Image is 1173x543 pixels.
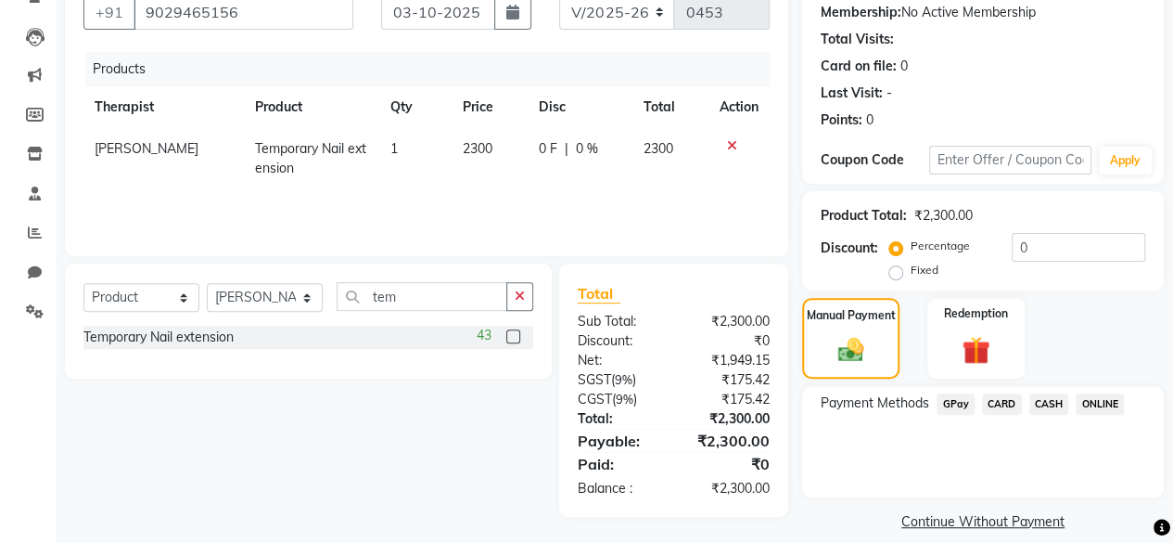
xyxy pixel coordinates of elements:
[673,453,784,475] div: ₹0
[83,328,234,347] div: Temporary Nail extension
[821,239,878,258] div: Discount:
[821,3,1145,22] div: No Active Membership
[564,479,674,498] div: Balance :
[564,390,674,409] div: ( )
[830,335,873,365] img: _cash.svg
[821,150,929,170] div: Coupon Code
[528,86,632,128] th: Disc
[673,312,784,331] div: ₹2,300.00
[1076,394,1124,415] span: ONLINE
[1029,394,1069,415] span: CASH
[911,262,938,278] label: Fixed
[539,139,557,159] span: 0 F
[564,312,674,331] div: Sub Total:
[821,30,894,49] div: Total Visits:
[244,86,380,128] th: Product
[673,479,784,498] div: ₹2,300.00
[929,146,1091,175] input: Enter Offer / Coupon Code
[564,409,674,429] div: Total:
[477,326,491,345] span: 43
[565,139,568,159] span: |
[953,333,999,368] img: _gift.svg
[821,57,897,76] div: Card on file:
[807,307,896,324] label: Manual Payment
[578,371,611,388] span: SGST
[821,206,907,226] div: Product Total:
[85,52,784,86] div: Products
[673,390,784,409] div: ₹175.42
[564,453,674,475] div: Paid:
[564,370,674,390] div: ( )
[944,305,1008,322] label: Redemption
[644,140,673,157] span: 2300
[616,392,633,407] span: 9%
[564,351,674,370] div: Net:
[390,140,398,157] span: 1
[379,86,452,128] th: Qty
[255,140,366,176] span: Temporary Nail extension
[821,394,929,413] span: Payment Methods
[576,139,598,159] span: 0 %
[632,86,708,128] th: Total
[708,86,770,128] th: Action
[821,110,862,130] div: Points:
[900,57,908,76] div: 0
[937,394,975,415] span: GPay
[982,394,1022,415] span: CARD
[615,372,632,387] span: 9%
[673,409,784,429] div: ₹2,300.00
[911,238,970,254] label: Percentage
[452,86,528,128] th: Price
[564,430,674,452] div: Payable:
[866,110,873,130] div: 0
[463,140,492,157] span: 2300
[821,3,901,22] div: Membership:
[806,512,1160,532] a: Continue Without Payment
[673,331,784,351] div: ₹0
[886,84,892,103] div: -
[564,331,674,351] div: Discount:
[337,282,507,311] input: Search or Scan
[578,284,620,304] span: Total
[1099,147,1152,175] button: Apply
[578,391,612,407] span: CGST
[83,86,244,128] th: Therapist
[914,206,973,226] div: ₹2,300.00
[821,84,883,103] div: Last Visit:
[673,430,784,452] div: ₹2,300.00
[673,370,784,390] div: ₹175.42
[95,140,198,157] span: [PERSON_NAME]
[673,351,784,370] div: ₹1,949.15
